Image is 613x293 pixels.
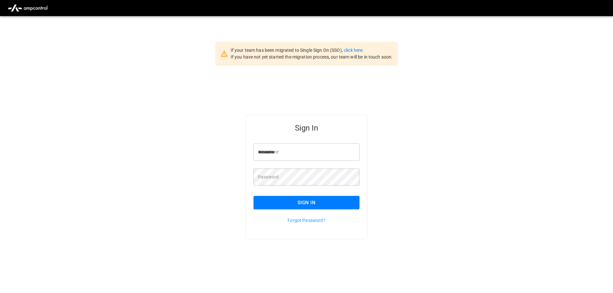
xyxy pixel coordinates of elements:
button: Sign In [253,196,360,209]
a: click here. [344,48,364,53]
p: Forgot Password? [253,217,360,224]
h5: Sign In [253,123,360,133]
span: If you have not yet started the migration process, our team will be in touch soon. [231,54,393,60]
img: ampcontrol.io logo [5,2,50,14]
span: If your team has been migrated to Single Sign On (SSO), [231,48,344,53]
